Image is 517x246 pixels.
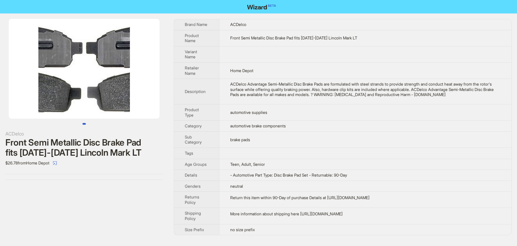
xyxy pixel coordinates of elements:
span: Description [185,89,206,94]
span: Age Groups [185,162,207,167]
span: Product Name [185,33,199,43]
span: ACDelco [230,22,246,27]
span: automotive brake components [230,123,286,128]
span: Front Semi Metallic Disc Brake Pad fits [DATE]-[DATE] Lincoln Mark LT [230,35,357,40]
span: Teen, Adult, Senior [230,162,265,167]
span: neutral [230,184,243,189]
button: Go to slide 1 [82,123,86,125]
span: no size prefix [230,227,255,232]
span: automotive supplies [230,110,267,115]
span: Shipping Policy [185,211,201,221]
span: Returns Policy [185,194,199,205]
span: brake pads [230,137,250,142]
span: Size Prefix [185,227,204,232]
span: Retailer Name [185,65,199,76]
div: More information about shipping here https://www.homedepot.com/c/About_Your_Online_Order [230,211,501,217]
div: ACDelco [5,130,163,137]
span: Sub Category [185,134,202,145]
span: Product Type [185,107,199,118]
span: Details [185,173,197,178]
span: Home Depot [230,68,253,73]
span: Tags [185,151,193,156]
div: $26.78 from Home Depot [5,158,163,168]
div: Return this item within 90-Day of purchase Details at https://www.homedepot.com/c/Return_Policy [230,195,501,201]
span: Genders [185,184,201,189]
span: Category [185,123,202,128]
div: Front Semi Metallic Disc Brake Pad fits [DATE]-[DATE] Lincoln Mark LT [5,137,163,158]
span: select [53,161,57,165]
img: Front Semi Metallic Disc Brake Pad fits 2006-2008 Lincoln Mark LT image 1 [9,19,160,119]
div: ACDelco Advantage Semi-Metallic Disc Brake Pads are formulated with steel strands to provide stre... [230,82,501,97]
span: Variant Name [185,49,197,60]
span: - Automotive Part Type: Disc Brake Pad Set - Returnable: 90-Day [230,173,347,178]
span: Brand Name [185,22,207,27]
